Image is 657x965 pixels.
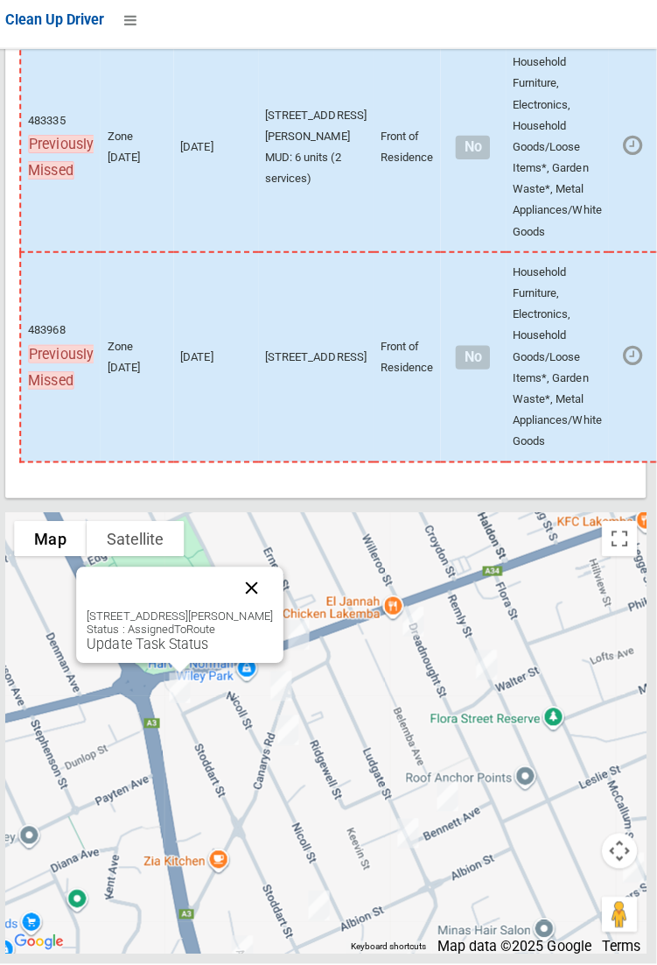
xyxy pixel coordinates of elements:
td: [STREET_ADDRESS] [262,258,376,467]
td: Household Furniture, Electronics, Household Goods/Loose Items*, Garden Waste*, Metal Appliances/W... [507,50,610,258]
button: Toggle fullscreen view [603,525,638,560]
div: [STREET_ADDRESS][PERSON_NAME] Status : AssignedToRoute [91,613,276,656]
div: 972 Canterbury Road, ROSELANDS NSW 2196<br>Status : AssignedToRoute<br><a href="/driver/booking/4... [284,616,319,660]
td: Zone [DATE] [105,258,178,467]
button: Show satellite imagery [91,525,188,560]
div: 27A Remly Street, ROSELANDS NSW 2196<br>Status : AssignedToRoute<br><a href="/driver/booking/4853... [471,646,506,690]
img: Google [15,932,73,954]
td: 483335 [25,50,105,258]
td: Front of Residence [376,50,443,258]
td: Front of Residence [376,258,443,467]
i: Booking awaiting collection. Mark as collected or report issues to complete task. [623,141,642,164]
td: 483968 [25,258,105,467]
div: 31 Canarys Road, ROSELANDS NSW 2196<br>Status : AssignedToRoute<br><a href="/driver/booking/48757... [267,667,302,711]
div: 57 Albion Street, ROSELANDS NSW 2196<br>Status : AssignedToRoute<br><a href="/driver/booking/4879... [304,885,339,929]
span: Previously Missed [33,142,98,187]
h4: Normal sized [450,356,500,370]
td: [STREET_ADDRESS][PERSON_NAME] MUD: 6 units (2 services) [262,50,376,258]
button: Close [234,571,276,613]
td: Household Furniture, Electronics, Household Goods/Loose Items*, Garden Waste*, Metal Appliances/W... [507,258,610,467]
span: No [458,351,492,375]
a: Update Task Status [91,639,212,656]
button: Show street map [19,525,91,560]
button: Keyboard shortcuts [353,942,429,954]
a: Click to see this area on Google Maps [15,932,73,954]
span: Previously Missed [33,350,98,395]
span: No [458,143,492,166]
button: Map camera controls [603,835,638,870]
td: Zone [DATE] [105,50,178,258]
div: 11 Bennett Avenue, ROSELANDS NSW 2196<br>Status : AssignedToRoute<br><a href="/driver/booking/480... [432,777,467,821]
span: Map data ©2025 Google [439,940,592,956]
i: Booking awaiting collection. Mark as collected or report issues to complete task. [623,349,642,372]
div: 5-7 Stoddart Street, ROSELANDS NSW 2196<br>Status : AssignedToRoute<br><a href="/driver/booking/4... [166,669,201,713]
a: Clean Up Driver [10,15,108,41]
td: [DATE] [178,50,262,258]
div: 32 Canarys Road, ROSELANDS NSW 2196<br>Status : AssignedToRoute<br><a href="/driver/booking/48766... [274,711,309,755]
button: Drag Pegman onto the map to open Street View [603,898,638,933]
div: 9B Dreadnought Street, ROSELANDS NSW 2196<br>Status : AssignedToRoute<br><a href="/driver/booking... [398,603,433,647]
h4: Normal sized [450,147,500,162]
div: 59 Ludgate Street, ROSELANDS NSW 2196<br>Status : AssignedToRoute<br><a href="/driver/booking/487... [393,814,428,857]
a: Terms (opens in new tab) [603,940,641,956]
span: Clean Up Driver [10,19,108,36]
td: [DATE] [178,258,262,467]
